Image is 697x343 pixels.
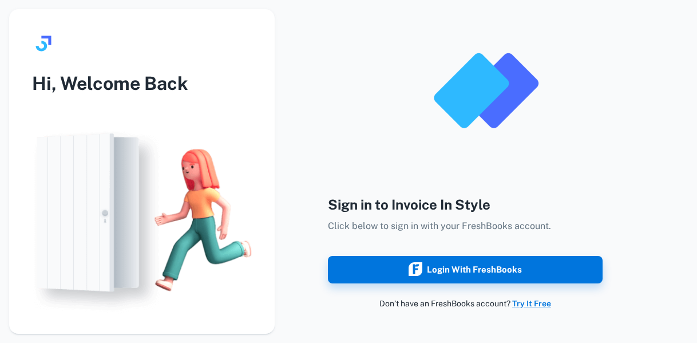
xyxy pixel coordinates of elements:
[328,194,603,215] h4: Sign in to Invoice In Style
[328,219,603,233] p: Click below to sign in with your FreshBooks account.
[328,256,603,283] button: Login with FreshBooks
[9,70,275,97] h3: Hi, Welcome Back
[9,120,275,320] img: login
[409,262,522,277] div: Login with FreshBooks
[32,32,55,55] img: logo.svg
[328,297,603,310] p: Don’t have an FreshBooks account?
[429,34,543,148] img: logo_invoice_in_style_app.png
[512,299,551,308] a: Try It Free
